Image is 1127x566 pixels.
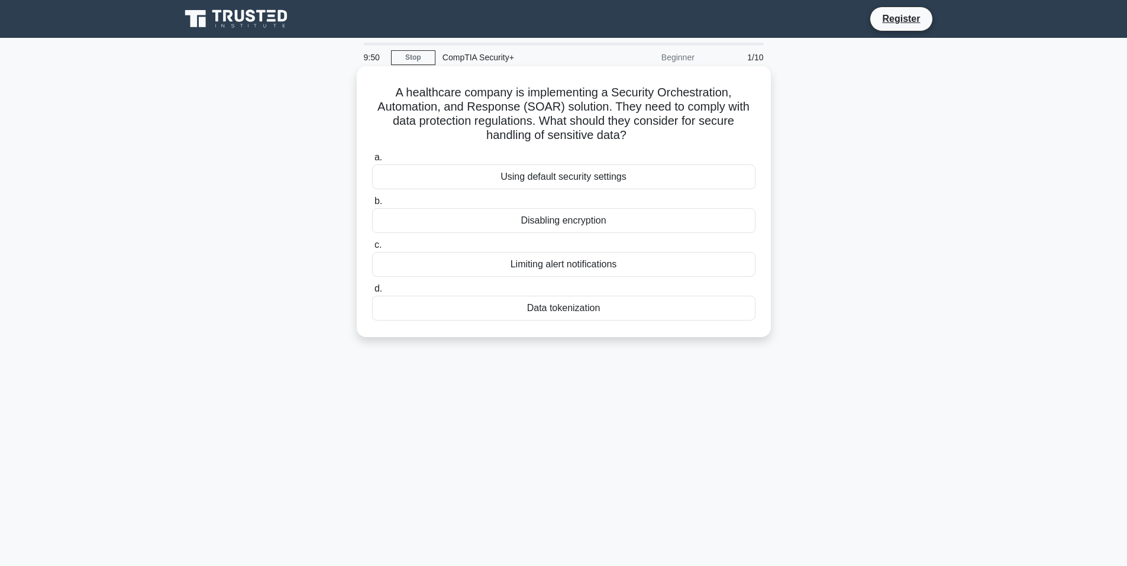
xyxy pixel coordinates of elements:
div: 9:50 [357,46,391,69]
div: Beginner [598,46,702,69]
div: Data tokenization [372,296,755,321]
a: Stop [391,50,435,65]
span: d. [374,283,382,293]
h5: A healthcare company is implementing a Security Orchestration, Automation, and Response (SOAR) so... [371,85,757,143]
span: a. [374,152,382,162]
div: Limiting alert notifications [372,252,755,277]
div: Using default security settings [372,164,755,189]
div: 1/10 [702,46,771,69]
span: c. [374,240,382,250]
div: Disabling encryption [372,208,755,233]
a: Register [875,11,927,26]
span: b. [374,196,382,206]
div: CompTIA Security+ [435,46,598,69]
